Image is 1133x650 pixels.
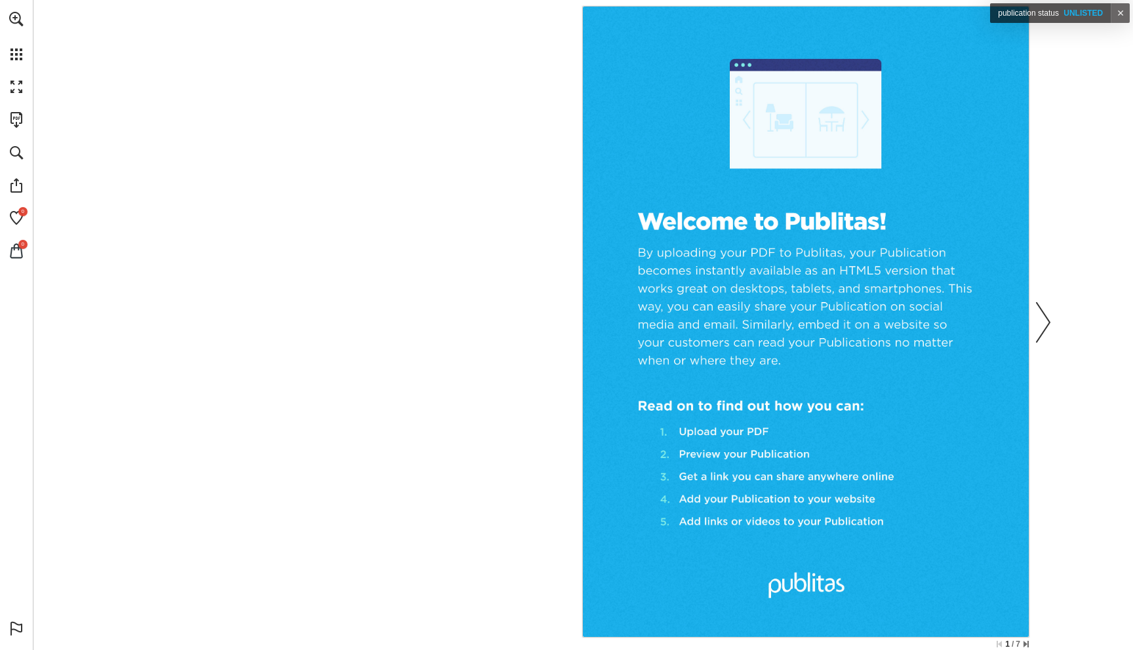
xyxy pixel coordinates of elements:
[1010,639,1016,649] span: /
[1029,9,1058,634] a: Next page
[1111,3,1130,23] a: ✕
[990,3,1111,23] div: unlisted
[1005,639,1010,649] span: 1
[1005,639,1020,648] span: Current page position is 1 of 7
[583,7,1029,637] img: Welcome to Publitas! By uploading your PDF to Publitas, your Publication becomes instantly availa...
[1016,639,1020,649] span: 7
[998,9,1059,18] span: Publication Status
[137,7,1029,637] section: Publication Content - Test company - upload-me
[1024,641,1029,647] a: Skip to the last page
[997,641,1002,647] a: Skip to the first page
